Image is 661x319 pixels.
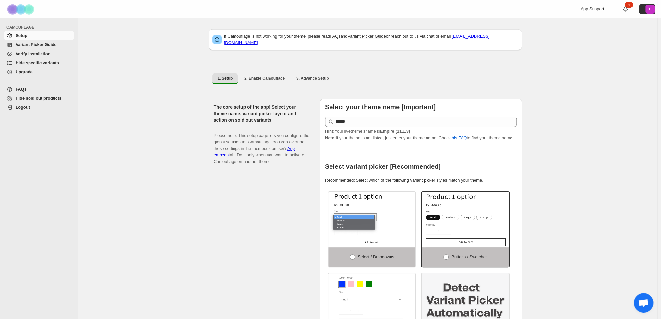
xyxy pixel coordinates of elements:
[214,126,309,165] p: Please note: This setup page lets you configure the global settings for Camouflage. You can overr...
[639,4,655,14] button: Avatar with initials F
[325,177,517,184] p: Recommended: Select which of the following variant picker styles match your theme.
[4,103,74,112] a: Logout
[16,105,30,110] span: Logout
[325,104,436,111] b: Select your theme name [Important]
[16,87,27,92] span: FAQs
[325,129,335,134] strong: Hint:
[328,192,415,247] img: Select / Dropdowns
[325,129,410,134] span: Your live theme's name is
[358,254,394,259] span: Select / Dropdowns
[4,67,74,77] a: Upgrade
[649,7,651,11] text: F
[645,5,655,14] span: Avatar with initials F
[16,33,27,38] span: Setup
[634,293,653,313] div: Open chat
[16,51,51,56] span: Verify Installation
[16,42,56,47] span: Variant Picker Guide
[330,34,341,39] a: FAQs
[296,76,329,81] span: 3. Advance Setup
[4,94,74,103] a: Hide sold out products
[214,104,309,123] h2: The core setup of the app! Select your theme name, variant picker layout and action on sold out v...
[325,163,441,170] b: Select variant picker [Recommended]
[224,33,518,46] p: If Camouflage is not working for your theme, please read and or reach out to us via chat or email:
[4,85,74,94] a: FAQs
[581,6,604,11] span: App Support
[347,34,386,39] a: Variant Picker Guide
[244,76,285,81] span: 2. Enable Camouflage
[325,128,517,141] p: If your theme is not listed, just enter your theme name. Check to find your theme name.
[16,69,33,74] span: Upgrade
[4,40,74,49] a: Variant Picker Guide
[380,129,410,134] strong: Empire (11.1.3)
[5,0,38,18] img: Camouflage
[4,31,74,40] a: Setup
[451,254,487,259] span: Buttons / Swatches
[4,49,74,58] a: Verify Installation
[622,6,629,12] a: 1
[325,135,336,140] strong: Note:
[16,96,62,101] span: Hide sold out products
[625,2,633,8] div: 1
[16,60,59,65] span: Hide specific variants
[6,25,75,30] span: CAMOUFLAGE
[422,192,509,247] img: Buttons / Swatches
[451,135,467,140] a: this FAQ
[4,58,74,67] a: Hide specific variants
[218,76,233,81] span: 1. Setup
